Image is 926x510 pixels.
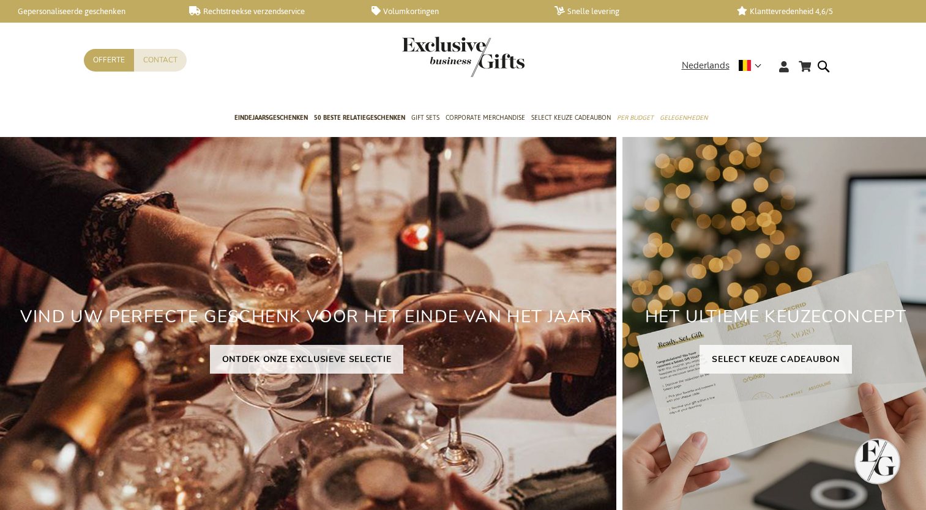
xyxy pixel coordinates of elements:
a: Volumkortingen [372,6,535,17]
span: Gift Sets [411,111,439,124]
a: Gepersonaliseerde geschenken [6,6,170,17]
span: Eindejaarsgeschenken [234,111,308,124]
div: Nederlands [682,59,769,73]
span: Nederlands [682,59,730,73]
a: Klanttevredenheid 4,6/5 [737,6,900,17]
span: Gelegenheden [660,111,708,124]
span: Per Budget [617,111,654,124]
a: Snelle levering [554,6,718,17]
span: Select Keuze Cadeaubon [531,111,611,124]
a: store logo [402,37,463,77]
a: Rechtstreekse verzendservice [189,6,353,17]
a: Offerte [84,49,134,72]
a: SELECT KEUZE CADEAUBON [700,345,851,374]
span: Corporate Merchandise [446,111,525,124]
span: 50 beste relatiegeschenken [314,111,405,124]
a: ONTDEK ONZE EXCLUSIEVE SELECTIE [210,345,404,374]
a: Contact [134,49,187,72]
img: Exclusive Business gifts logo [402,37,525,77]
